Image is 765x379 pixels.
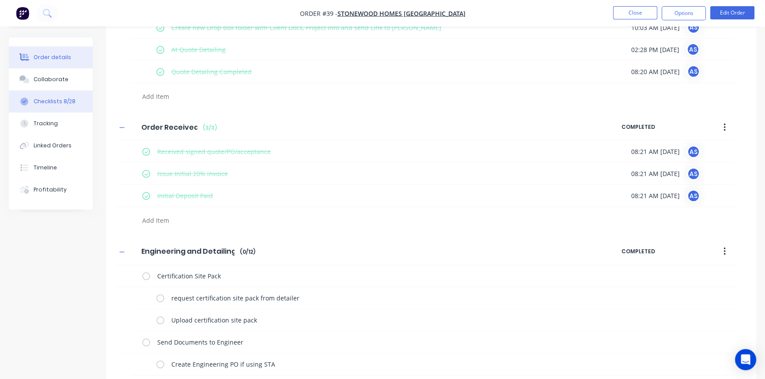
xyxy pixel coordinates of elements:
[34,142,72,150] div: Linked Orders
[662,6,706,20] button: Options
[9,179,93,201] button: Profitability
[34,120,58,128] div: Tracking
[34,75,68,83] div: Collaborate
[168,292,587,304] textarea: request certification site pack from detailer
[136,245,240,258] input: Enter Checklist name
[154,189,583,202] textarea: Initial Deposit Paid
[34,164,57,172] div: Timeline
[9,157,93,179] button: Timeline
[621,248,697,255] span: COMPLETED
[9,68,93,90] button: Collaborate
[631,45,679,54] span: 02:28 PM [DATE]
[34,53,71,61] div: Order details
[337,9,466,18] a: Stonewood Homes [GEOGRAPHIC_DATA]
[631,169,680,178] span: 08:21 AM [DATE]
[300,9,337,18] span: Order #39 -
[631,147,680,156] span: 08:21 AM [DATE]
[631,191,680,200] span: 08:21 AM [DATE]
[735,349,756,370] div: Open Intercom Messenger
[154,145,583,158] textarea: Received signed quote/PO/acceptance
[613,6,657,19] button: Close
[621,123,697,131] span: COMPLETED
[168,314,587,326] textarea: Upload certification site pack
[9,90,93,113] button: Checklists 8/28
[203,124,217,132] span: ( 3 / 3 )
[9,113,93,135] button: Tracking
[168,43,587,56] textarea: At Quote Detailing
[686,43,700,56] div: AS
[9,46,93,68] button: Order details
[154,270,583,282] textarea: Certification Site Pack
[687,189,700,203] div: AS
[34,186,67,194] div: Profitability
[240,248,255,256] span: ( 0 / 12 )
[687,21,700,34] div: AS
[687,167,700,180] div: AS
[687,145,700,158] div: AS
[710,6,754,19] button: Edit Order
[9,135,93,157] button: Linked Orders
[168,21,587,34] textarea: Create new Drop box folder with Client Docs, Project Info and send Link to [PERSON_NAME]
[631,23,680,32] span: 10:03 AM [DATE]
[154,167,583,180] textarea: Issue Initial 20% invoice
[631,67,680,76] span: 08:20 AM [DATE]
[687,65,700,78] div: AS
[16,7,29,20] img: Factory
[154,336,583,349] textarea: Send Documents to Engineer
[34,98,76,105] div: Checklists 8/28
[168,358,587,371] textarea: Create Engineering PO if using STA
[136,120,203,134] input: Enter Checklist name
[168,65,587,78] textarea: Quote Detailing Completed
